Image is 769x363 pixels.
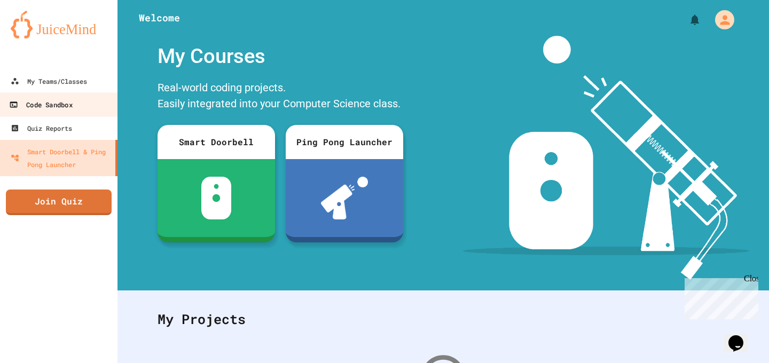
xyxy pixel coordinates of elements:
div: My Notifications [669,11,704,29]
img: sdb-white.svg [201,177,232,219]
img: banner-image-my-projects.png [463,36,749,280]
iframe: chat widget [680,274,758,319]
iframe: chat widget [724,320,758,352]
img: logo-orange.svg [11,11,107,38]
a: Join Quiz [6,190,112,215]
div: Code Sandbox [9,98,72,112]
div: Smart Doorbell & Ping Pong Launcher [11,145,111,171]
div: Ping Pong Launcher [286,125,403,159]
img: ppl-with-ball.png [321,177,368,219]
div: Chat with us now!Close [4,4,74,68]
div: Real-world coding projects. Easily integrated into your Computer Science class. [152,77,409,117]
div: Quiz Reports [11,122,72,135]
div: My Teams/Classes [11,75,87,88]
div: My Courses [152,36,409,77]
div: My Projects [147,298,740,340]
div: Smart Doorbell [158,125,275,159]
div: My Account [704,7,737,32]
